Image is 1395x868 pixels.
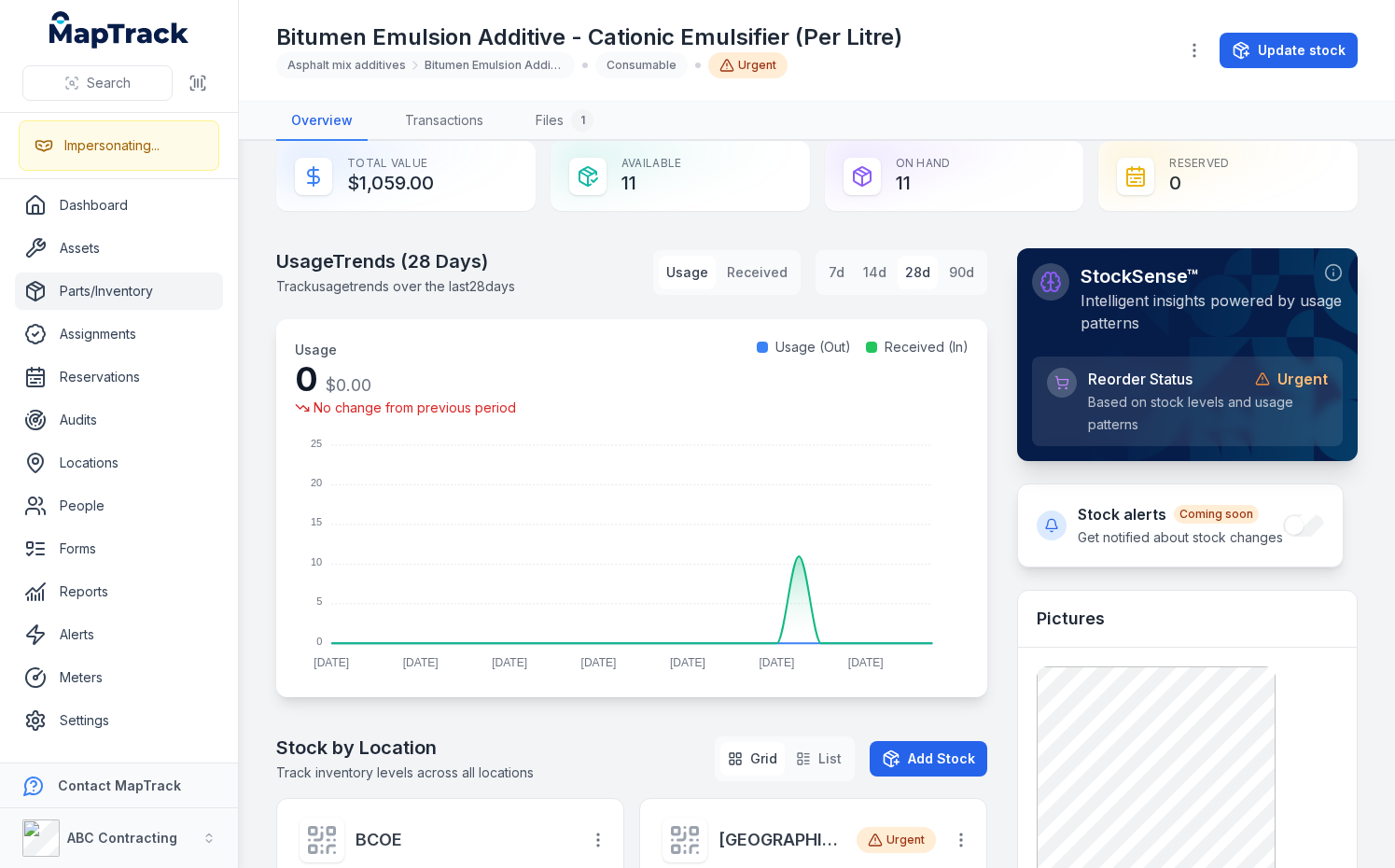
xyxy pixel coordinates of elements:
button: Received [719,256,795,289]
button: 7d [821,256,852,289]
a: Transactions [390,102,498,141]
span: $0.00 [326,375,371,395]
span: Track inventory levels across all locations [276,764,534,780]
strong: Contact MapTrack [58,777,181,793]
a: Audits [15,401,223,439]
h2: Stock by Location [276,735,534,761]
span: Based on stock levels and usage patterns [1088,394,1293,432]
tspan: 10 [311,556,322,567]
button: Search [22,65,173,101]
a: Reports [15,573,223,610]
div: 0 [295,360,516,399]
a: BCOE [356,827,565,853]
h1: Bitumen Emulsion Additive - Cationic Emulsifier (Per Litre) [276,22,902,52]
tspan: [DATE] [581,656,617,669]
tspan: 25 [311,438,322,449]
span: Track usage trends over the last 28 days [276,278,515,294]
span: Search [87,74,131,92]
span: No change from previous period [314,399,516,417]
tspan: [DATE] [848,656,884,669]
a: Meters [15,659,223,696]
button: 90d [942,256,982,289]
button: 14d [856,256,894,289]
div: Impersonating... [64,136,160,155]
a: Files1 [521,102,608,141]
div: Urgent [708,52,788,78]
a: Dashboard [15,187,223,224]
button: Add Stock [870,741,987,777]
span: Received (In) [885,338,969,357]
button: 28d [898,256,938,289]
tspan: 0 [316,636,322,647]
strong: ABC Contracting [67,830,177,846]
span: Usage [295,342,337,357]
h4: Stock alerts [1078,503,1283,525]
a: Assignments [15,315,223,353]
a: Overview [276,102,368,141]
div: Urgent [857,827,936,853]
button: Update stock [1220,33,1358,68]
h3: Pictures [1037,606,1105,632]
button: List [788,742,849,776]
a: Assets [15,230,223,267]
h2: StockSense™ [1081,263,1343,289]
a: Locations [15,444,223,482]
a: Reservations [15,358,223,396]
tspan: 20 [311,477,322,488]
a: People [15,487,223,525]
div: 1 [571,109,593,132]
span: Intelligent insights powered by usage patterns [1081,291,1342,332]
tspan: [DATE] [314,656,349,669]
span: Get notified about stock changes [1078,529,1283,545]
a: [GEOGRAPHIC_DATA] [718,827,842,853]
a: Forms [15,530,223,567]
button: Grid [720,742,785,776]
tspan: 5 [316,595,322,607]
button: Usage [659,256,716,289]
a: Settings [15,702,223,739]
div: Consumable [595,52,688,78]
a: Alerts [15,616,223,653]
tspan: [DATE] [759,656,794,669]
tspan: [DATE] [492,656,527,669]
a: Parts/Inventory [15,273,223,310]
span: Bitumen Emulsion Additive [425,58,564,73]
tspan: 15 [311,516,322,527]
span: Reorder Status [1088,368,1193,390]
tspan: [DATE] [670,656,705,669]
h2: Usage Trends ( 28 Days) [276,248,515,274]
span: Usage (Out) [775,338,851,357]
strong: Urgent [1277,368,1328,390]
a: MapTrack [49,11,189,49]
tspan: [DATE] [403,656,439,669]
span: Asphalt mix additives [287,58,406,73]
div: Coming soon [1174,505,1259,524]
